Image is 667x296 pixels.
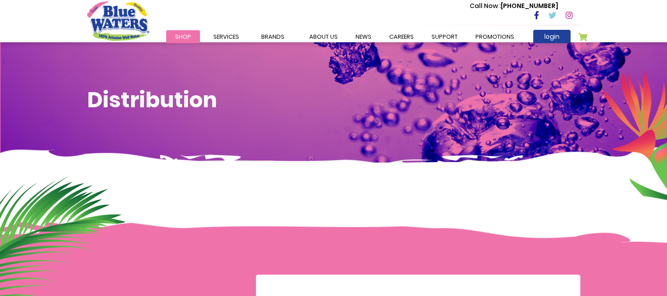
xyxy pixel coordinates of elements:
h1: Distribution [87,87,580,113]
a: Promotions [467,30,523,43]
a: about us [300,30,347,43]
a: support [423,30,467,43]
span: Shop [175,32,191,41]
a: News [347,30,380,43]
a: login [533,30,571,43]
span: Call Now : [470,1,501,10]
span: Services [213,32,239,41]
a: store logo [87,1,149,41]
a: careers [380,30,423,43]
p: [PHONE_NUMBER] [470,1,558,11]
span: Brands [261,32,284,41]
